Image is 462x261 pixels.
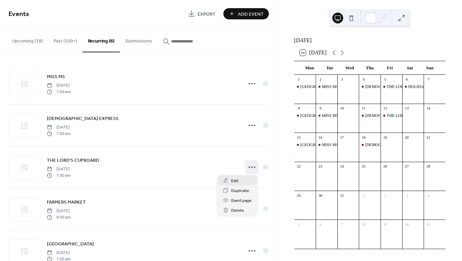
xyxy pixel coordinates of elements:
[318,135,323,140] div: 16
[47,83,71,89] span: [DATE]
[359,113,381,119] div: FRANCISCAN EXPRESS
[318,106,323,111] div: 9
[365,113,428,119] div: [DEMOGRAPHIC_DATA] EXPRESS
[48,28,82,52] button: Past (100+)
[339,193,345,198] div: 31
[183,8,221,19] a: Export
[420,61,440,75] div: Sun
[381,113,402,119] div: THE LORD'S CUPBOARD
[318,77,323,82] div: 2
[359,84,381,90] div: FRANCISCAN EXPRESS
[296,77,301,82] div: 1
[7,28,48,52] button: Upcoming (18)
[300,61,320,75] div: Mon
[426,164,431,169] div: 28
[294,84,316,90] div: INDIAN CREEK
[404,193,409,198] div: 3
[361,77,366,82] div: 4
[383,222,388,227] div: 9
[365,142,428,148] div: [DEMOGRAPHIC_DATA] EXPRESS
[404,106,409,111] div: 13
[294,36,445,45] div: [DATE]
[47,240,94,248] a: [GEOGRAPHIC_DATA]
[404,77,409,82] div: 6
[361,106,366,111] div: 11
[47,172,71,178] span: 7:00 am
[47,130,71,137] span: 7:00 am
[383,193,388,198] div: 2
[300,142,342,148] div: [GEOGRAPHIC_DATA]
[47,156,99,164] a: THE LORD'S CUPBOARD
[320,61,340,75] div: Tue
[322,84,338,90] div: MISS MS
[47,198,86,206] a: FARMERS MARKET
[426,222,431,227] div: 11
[47,166,71,172] span: [DATE]
[340,61,360,75] div: Wed
[316,113,337,119] div: MISS MS
[383,77,388,82] div: 5
[380,61,400,75] div: Fri
[383,135,388,140] div: 19
[47,208,71,214] span: [DATE]
[383,106,388,111] div: 12
[383,164,388,169] div: 26
[47,89,71,95] span: 7:00 am
[322,142,338,148] div: MISS MS
[361,135,366,140] div: 18
[387,84,433,90] div: THE LORD'S CUPBOARD
[426,193,431,198] div: 4
[297,48,329,57] button: 10[DATE]
[400,61,420,75] div: Sat
[360,61,380,75] div: Thu
[402,84,424,90] div: HOLIDAY LIGHTING
[322,113,338,119] div: MISS MS
[365,84,428,90] div: [DEMOGRAPHIC_DATA] EXPRESS
[404,135,409,140] div: 20
[339,77,345,82] div: 3
[231,197,252,204] span: Event page
[223,8,269,19] button: Add Event
[404,164,409,169] div: 27
[296,193,301,198] div: 29
[294,113,316,119] div: INDIAN CREEK
[238,11,264,18] span: Add Event
[47,73,65,81] a: MISS MS
[339,222,345,227] div: 7
[339,135,345,140] div: 17
[387,113,433,119] div: THE LORD'S CUPBOARD
[82,28,120,52] button: Recurring (6)
[404,222,409,227] div: 10
[339,106,345,111] div: 10
[47,199,86,206] span: FARMERS MARKET
[361,164,366,169] div: 25
[47,115,118,122] span: [DEMOGRAPHIC_DATA] EXPRESS
[316,84,337,90] div: MISS MS
[296,106,301,111] div: 8
[361,193,366,198] div: 1
[47,250,71,256] span: [DATE]
[231,177,239,185] span: Edit
[47,115,118,122] a: [DEMOGRAPHIC_DATA] EXPRESS
[47,124,71,130] span: [DATE]
[47,214,71,220] span: 8:00 am
[296,222,301,227] div: 5
[426,106,431,111] div: 14
[318,164,323,169] div: 23
[296,135,301,140] div: 15
[294,142,316,148] div: INDIAN CREEK
[381,84,402,90] div: THE LORD'S CUPBOARD
[231,207,244,214] span: Delete
[120,28,158,52] button: Submissions
[318,193,323,198] div: 30
[316,142,337,148] div: MISS MS
[198,11,216,18] span: Export
[426,135,431,140] div: 21
[359,142,381,148] div: FRANCISCAN EXPRESS
[426,77,431,82] div: 7
[361,222,366,227] div: 8
[8,7,29,21] span: Events
[231,187,249,194] span: Duplicate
